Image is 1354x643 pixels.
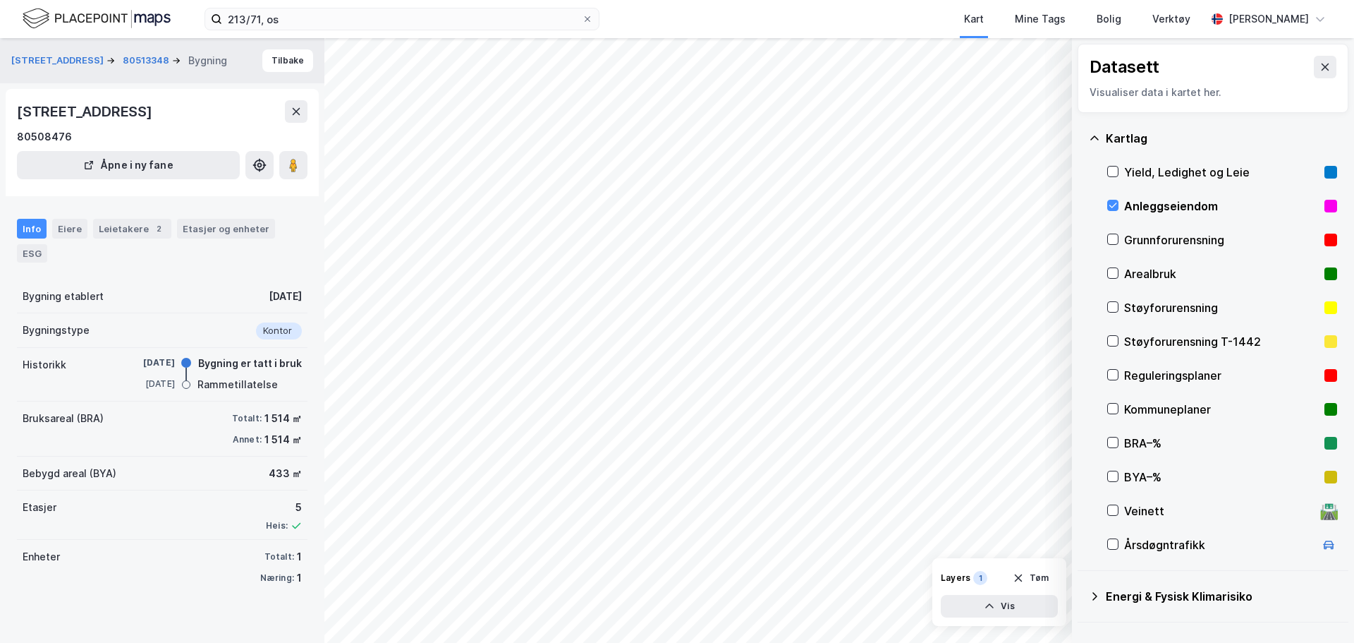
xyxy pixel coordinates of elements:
div: [DATE] [118,356,175,369]
div: Bygning er tatt i bruk [198,355,302,372]
div: Info [17,219,47,239]
div: Kart [964,11,984,28]
div: Støyforurensning T-1442 [1124,333,1319,350]
div: Leietakere [93,219,171,239]
div: 5 [266,499,302,516]
div: [DATE] [269,288,302,305]
div: 433 ㎡ [269,465,302,482]
div: Historikk [23,356,66,373]
div: Etasjer [23,499,56,516]
div: Verktøy [1152,11,1190,28]
div: Anleggseiendom [1124,198,1319,215]
div: BRA–% [1124,435,1319,452]
div: 🛣️ [1319,502,1338,520]
div: Kommuneplaner [1124,401,1319,418]
div: Bolig [1097,11,1121,28]
div: Datasett [1090,56,1159,78]
div: Energi & Fysisk Klimarisiko [1106,588,1337,605]
div: Bruksareal (BRA) [23,410,104,427]
div: Eiere [52,219,87,239]
button: Vis [941,595,1058,618]
button: Åpne i ny fane [17,151,240,179]
div: Bygningstype [23,322,90,339]
div: Bygning etablert [23,288,104,305]
div: 1 [973,571,987,585]
div: ESG [17,244,47,263]
div: Mine Tags [1015,11,1066,28]
div: Støyforurensning [1124,299,1319,316]
div: Yield, Ledighet og Leie [1124,164,1319,181]
div: Layers [941,572,970,584]
div: Totalt: [264,551,294,563]
button: Tøm [1004,567,1058,589]
div: Årsdøgntrafikk [1124,536,1315,553]
div: Bebygd areal (BYA) [23,465,116,482]
div: Rammetillatelse [197,376,278,393]
div: Etasjer og enheter [183,222,269,235]
button: [STREET_ADDRESS] [11,54,106,68]
div: Visualiser data i kartet her. [1090,84,1336,101]
div: Veinett [1124,503,1315,519]
div: 1 [297,570,302,587]
div: Kartlag [1106,130,1337,147]
button: Tilbake [262,49,313,72]
div: [STREET_ADDRESS] [17,100,155,123]
div: Grunnforurensning [1124,232,1319,248]
div: Næring: [260,572,294,584]
div: Totalt: [232,413,262,424]
div: Annet: [233,434,262,445]
input: Søk på adresse, matrikkel, gårdeiere, leietakere eller personer [222,8,582,30]
div: Arealbruk [1124,265,1319,282]
div: BYA–% [1124,469,1319,486]
div: 2 [152,222,166,236]
div: 1 514 ㎡ [264,410,302,427]
div: 1 [297,548,302,565]
div: 1 514 ㎡ [264,431,302,448]
button: 80513348 [123,54,172,68]
div: Heis: [266,520,288,531]
div: Enheter [23,548,60,565]
div: [PERSON_NAME] [1228,11,1309,28]
div: 80508476 [17,128,72,145]
iframe: Chat Widget [1283,575,1354,643]
div: Bygning [188,52,227,69]
img: logo.f888ab2527a4732fd821a326f86c7f29.svg [23,6,171,31]
div: [DATE] [118,378,175,390]
div: Reguleringsplaner [1124,367,1319,384]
